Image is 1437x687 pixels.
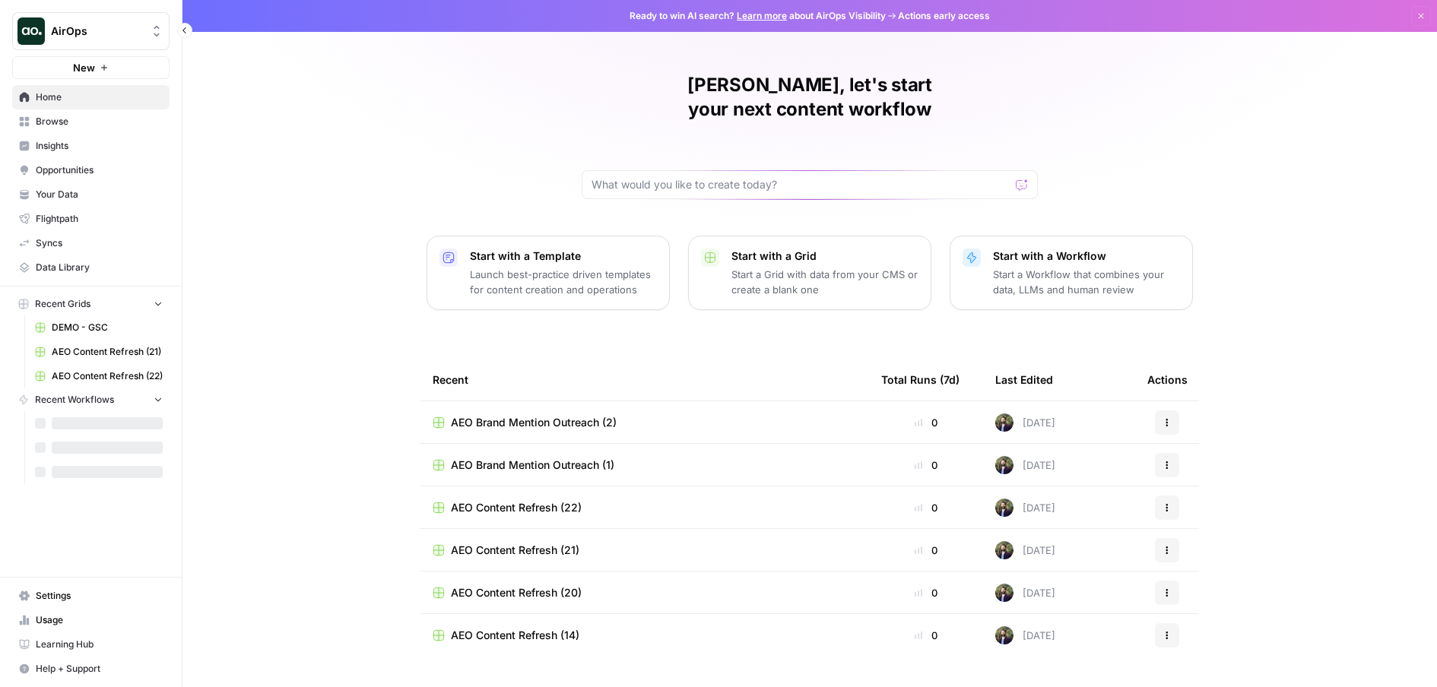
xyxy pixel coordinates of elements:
[12,632,170,657] a: Learning Hub
[731,249,918,264] p: Start with a Grid
[12,608,170,632] a: Usage
[12,231,170,255] a: Syncs
[881,457,971,473] div: 0
[433,500,857,515] a: AEO Content Refresh (22)
[36,589,163,603] span: Settings
[592,177,1010,192] input: What would you like to create today?
[12,134,170,158] a: Insights
[36,115,163,128] span: Browse
[35,393,114,407] span: Recent Workflows
[36,188,163,201] span: Your Data
[12,255,170,280] a: Data Library
[12,12,170,50] button: Workspace: AirOps
[993,267,1180,297] p: Start a Workflow that combines your data, LLMs and human review
[630,9,886,23] span: Ready to win AI search? about AirOps Visibility
[881,628,971,643] div: 0
[995,359,1053,400] div: Last Edited
[12,158,170,182] a: Opportunities
[688,236,931,310] button: Start with a GridStart a Grid with data from your CMS or create a blank one
[12,207,170,231] a: Flightpath
[737,10,787,21] a: Learn more
[731,267,918,297] p: Start a Grid with data from your CMS or create a blank one
[451,457,614,473] span: AEO Brand Mention Outreach (1)
[52,369,163,383] span: AEO Content Refresh (22)
[582,73,1038,122] h1: [PERSON_NAME], let's start your next content workflow
[36,212,163,226] span: Flightpath
[950,236,1193,310] button: Start with a WorkflowStart a Workflow that combines your data, LLMs and human review
[995,413,1055,432] div: [DATE]
[36,139,163,153] span: Insights
[451,543,579,558] span: AEO Content Refresh (21)
[427,236,670,310] button: Start with a TemplateLaunch best-practice driven templates for content creation and operations
[36,236,163,250] span: Syncs
[881,415,971,430] div: 0
[433,628,857,643] a: AEO Content Refresh (14)
[995,541,1014,559] img: 4dqwcgipae5fdwxp9v51u2818epj
[12,584,170,608] a: Settings
[470,267,657,297] p: Launch best-practice driven templates for content creation and operations
[28,340,170,364] a: AEO Content Refresh (21)
[28,364,170,388] a: AEO Content Refresh (22)
[433,415,857,430] a: AEO Brand Mention Outreach (2)
[451,415,617,430] span: AEO Brand Mention Outreach (2)
[995,413,1014,432] img: 4dqwcgipae5fdwxp9v51u2818epj
[36,638,163,651] span: Learning Hub
[36,613,163,627] span: Usage
[36,163,163,177] span: Opportunities
[995,584,1014,602] img: 4dqwcgipae5fdwxp9v51u2818epj
[898,9,990,23] span: Actions early access
[433,543,857,558] a: AEO Content Refresh (21)
[433,585,857,600] a: AEO Content Refresh (20)
[881,500,971,515] div: 0
[1147,359,1188,400] div: Actions
[995,626,1055,644] div: [DATE]
[12,293,170,315] button: Recent Grids
[433,457,857,473] a: AEO Brand Mention Outreach (1)
[993,249,1180,264] p: Start with a Workflow
[12,56,170,79] button: New
[12,388,170,411] button: Recent Workflows
[881,359,960,400] div: Total Runs (7d)
[36,662,163,676] span: Help + Support
[995,626,1014,644] img: 4dqwcgipae5fdwxp9v51u2818epj
[35,297,90,311] span: Recent Grids
[451,585,582,600] span: AEO Content Refresh (20)
[52,345,163,359] span: AEO Content Refresh (21)
[451,628,579,643] span: AEO Content Refresh (14)
[17,17,45,45] img: AirOps Logo
[36,261,163,274] span: Data Library
[51,24,143,39] span: AirOps
[881,585,971,600] div: 0
[470,249,657,264] p: Start with a Template
[52,321,163,334] span: DEMO - GSC
[451,500,582,515] span: AEO Content Refresh (22)
[36,90,163,104] span: Home
[12,182,170,207] a: Your Data
[995,456,1055,474] div: [DATE]
[12,109,170,134] a: Browse
[12,657,170,681] button: Help + Support
[995,584,1055,602] div: [DATE]
[433,359,857,400] div: Recent
[995,541,1055,559] div: [DATE]
[995,499,1014,517] img: 4dqwcgipae5fdwxp9v51u2818epj
[881,543,971,558] div: 0
[995,456,1014,474] img: 4dqwcgipae5fdwxp9v51u2818epj
[12,85,170,109] a: Home
[73,60,95,75] span: New
[995,499,1055,517] div: [DATE]
[28,315,170,340] a: DEMO - GSC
